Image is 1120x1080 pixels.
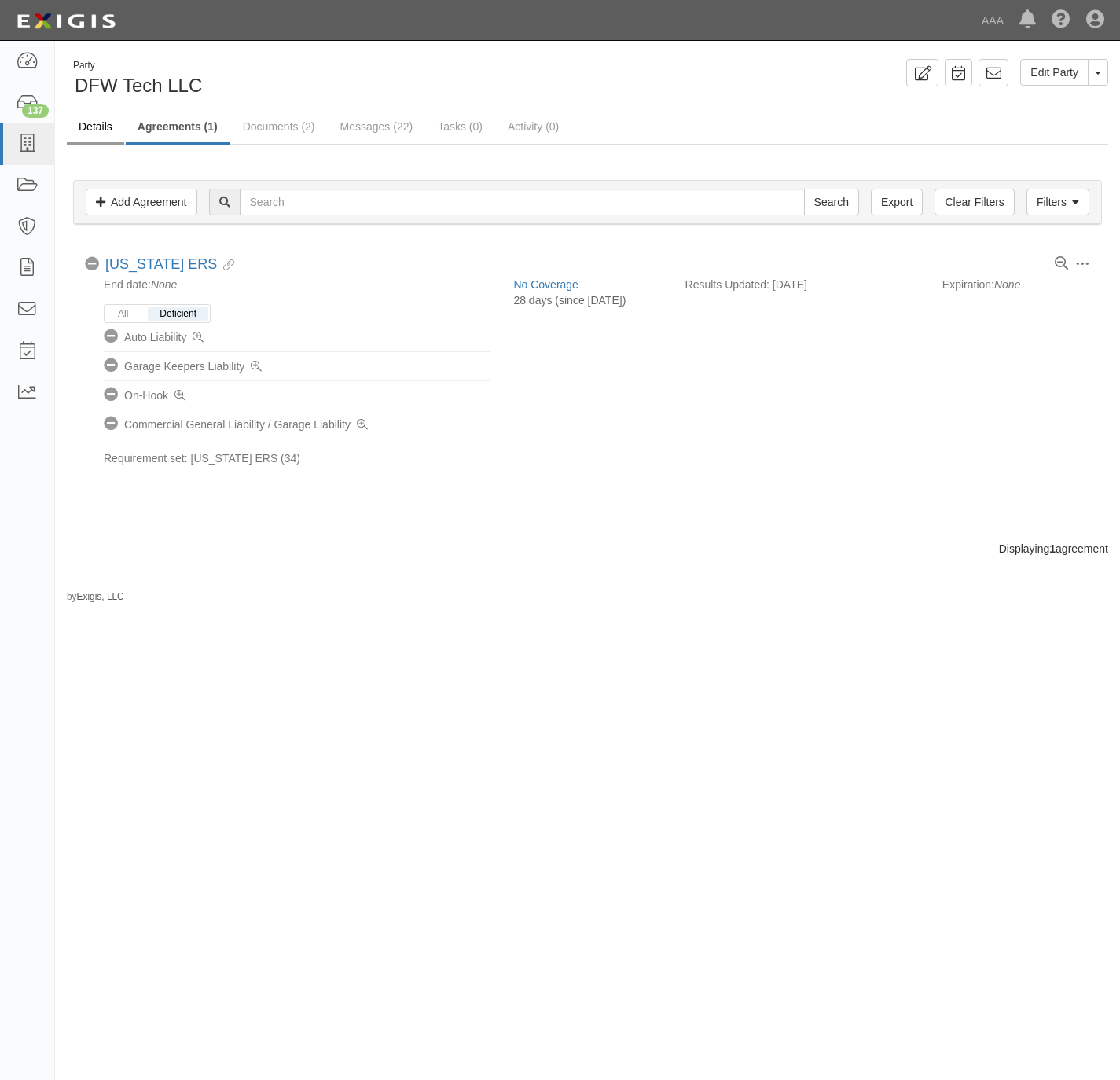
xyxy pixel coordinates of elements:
[240,189,805,215] input: Search
[77,591,124,602] a: Exigis, LLC
[1049,542,1056,555] b: 1
[193,329,204,345] a: View deficiencies
[105,256,234,274] div: Texas ERS
[974,5,1012,36] a: AAA
[942,277,1090,292] div: Expiration:
[513,278,578,291] a: No Coverage
[1055,257,1068,271] a: View results summary
[22,104,49,118] div: 137
[104,381,490,410] li: On-Hook
[104,388,118,402] i: No Coverage
[685,277,919,292] div: Results Updated: [DATE]
[104,358,118,373] i: No Coverage
[85,257,99,271] i: No Coverage
[85,277,501,292] div: End date:
[1026,189,1089,215] a: Filters
[151,278,177,291] em: None
[935,189,1014,215] a: Clear Filters
[104,323,490,352] li: Auto Liability
[174,388,185,403] a: View deficiencies
[12,7,120,35] img: logo-5460c22ac91f19d4615b14bd174203de0afe785f0fc80cf4dbbc73dc1793850b.png
[329,111,425,142] a: Messages (22)
[67,59,576,99] div: DFW Tech LLC
[871,189,923,215] a: Export
[104,417,118,431] i: No Coverage
[106,307,140,321] button: All
[804,189,859,215] input: Search
[105,256,217,272] a: [US_STATE] ERS
[231,111,327,142] a: Documents (2)
[104,329,118,343] i: No Coverage
[1020,59,1089,86] a: Edit Party
[426,111,494,142] a: Tasks (0)
[75,75,202,96] span: DFW Tech LLC
[73,59,202,72] div: Party
[104,352,490,381] li: Garage Keepers Liability
[251,358,262,374] a: View deficiencies
[86,189,197,215] a: Add Agreement
[496,111,571,142] a: Activity (0)
[513,292,626,308] div: 28 days (since [DATE])
[994,278,1020,291] em: None
[55,541,1120,557] div: Displaying agreement
[1052,11,1070,30] i: Help Center - Complianz
[217,260,234,271] i: Evidence Linked
[357,417,368,432] a: View deficiencies
[104,410,490,439] li: Commercial General Liability / Garage Liability
[126,111,230,145] a: Agreements (1)
[67,111,124,145] a: Details
[67,590,124,604] small: by
[104,450,490,466] div: Requirement set: [US_STATE] ERS (34)
[148,307,208,321] button: Deficient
